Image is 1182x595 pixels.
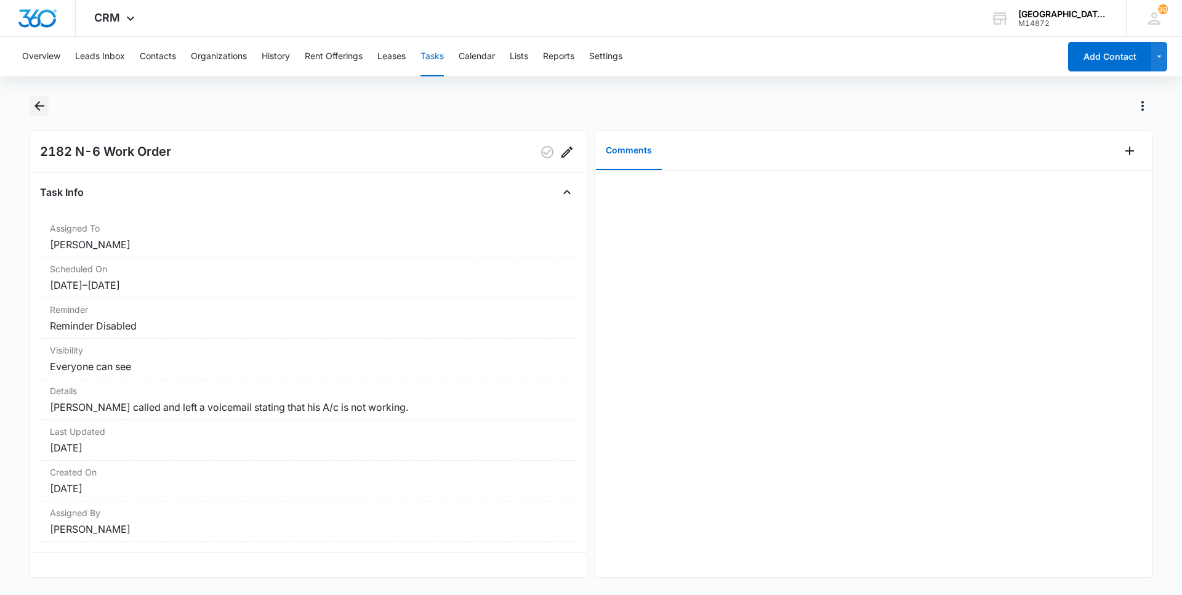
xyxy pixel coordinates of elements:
[50,303,567,316] dt: Reminder
[140,37,176,76] button: Contacts
[40,420,577,461] div: Last Updated[DATE]
[377,37,406,76] button: Leases
[50,344,567,357] dt: Visibility
[50,440,567,455] dd: [DATE]
[510,37,528,76] button: Lists
[50,466,567,479] dt: Created On
[50,318,567,333] dd: Reminder Disabled
[75,37,125,76] button: Leads Inbox
[543,37,574,76] button: Reports
[1018,9,1108,19] div: account name
[40,339,577,379] div: VisibilityEveryone can see
[50,400,567,415] dd: [PERSON_NAME] called and left a voicemail stating that his A/c is not working.
[1068,42,1151,71] button: Add Contact
[305,37,363,76] button: Rent Offerings
[50,425,567,438] dt: Last Updated
[40,257,577,298] div: Scheduled On[DATE]–[DATE]
[50,522,567,536] dd: [PERSON_NAME]
[1133,96,1152,116] button: Actions
[94,11,120,24] span: CRM
[596,132,662,170] button: Comments
[40,501,577,542] div: Assigned By[PERSON_NAME]
[50,222,567,235] dt: Assigned To
[1018,19,1108,28] div: account id
[22,37,60,76] button: Overview
[459,37,495,76] button: Calendar
[557,142,577,162] button: Edit
[1158,4,1168,14] span: 30
[1158,4,1168,14] div: notifications count
[50,262,567,275] dt: Scheduled On
[40,379,577,420] div: Details[PERSON_NAME] called and left a voicemail stating that his A/c is not working.
[262,37,290,76] button: History
[40,461,577,501] div: Created On[DATE]
[40,217,577,257] div: Assigned To[PERSON_NAME]
[50,384,567,397] dt: Details
[50,278,567,293] dd: [DATE] – [DATE]
[1120,141,1140,161] button: Add Comment
[40,185,84,200] h4: Task Info
[557,182,577,202] button: Close
[191,37,247,76] button: Organizations
[50,237,567,252] dd: [PERSON_NAME]
[50,359,567,374] dd: Everyone can see
[420,37,444,76] button: Tasks
[50,481,567,496] dd: [DATE]
[589,37,622,76] button: Settings
[40,298,577,339] div: ReminderReminder Disabled
[50,506,567,519] dt: Assigned By
[30,96,49,116] button: Back
[40,142,171,162] h2: 2182 N-6 Work Order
